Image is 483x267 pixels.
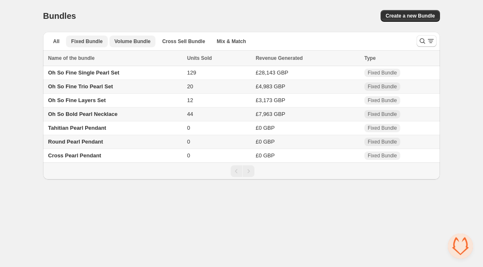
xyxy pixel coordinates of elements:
span: Fixed Bundle [368,125,397,131]
span: Fixed Bundle [368,97,397,104]
span: £4,983 GBP [256,83,285,90]
button: Revenue Generated [256,54,311,62]
span: Cross Pearl Pendant [48,152,101,159]
span: Fixed Bundle [368,152,397,159]
span: Volume Bundle [114,38,150,45]
span: Fixed Bundle [368,83,397,90]
span: £0 GBP [256,125,275,131]
span: 0 [187,152,190,159]
span: Fixed Bundle [368,139,397,145]
span: Oh So Fine Single Pearl Set [48,69,119,76]
span: 20 [187,83,193,90]
span: 0 [187,139,190,145]
span: Oh So Fine Layers Set [48,97,106,103]
span: Cross Sell Bundle [162,38,205,45]
span: Revenue Generated [256,54,303,62]
span: Fixed Bundle [368,69,397,76]
span: 12 [187,97,193,103]
span: £7,963 GBP [256,111,285,117]
span: Oh So Fine Trio Pearl Set [48,83,113,90]
span: Create a new Bundle [386,13,435,19]
span: Mix & Match [217,38,246,45]
div: Type [364,54,435,62]
span: Units Sold [187,54,212,62]
button: Units Sold [187,54,220,62]
span: £3,173 GBP [256,97,285,103]
span: £0 GBP [256,152,275,159]
div: Name of the bundle [48,54,182,62]
span: Oh So Bold Pearl Necklace [48,111,117,117]
span: Fixed Bundle [368,111,397,118]
span: £28,143 GBP [256,69,288,76]
span: Tahitian Pearl Pendant [48,125,106,131]
span: Fixed Bundle [71,38,102,45]
button: Create a new Bundle [381,10,440,22]
span: Round Pearl Pendant [48,139,103,145]
nav: Pagination [43,162,440,180]
span: All [53,38,59,45]
button: Search and filter results [417,35,437,47]
h1: Bundles [43,11,76,21]
span: 129 [187,69,196,76]
span: 0 [187,125,190,131]
a: Open chat [448,234,473,259]
span: £0 GBP [256,139,275,145]
span: 44 [187,111,193,117]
